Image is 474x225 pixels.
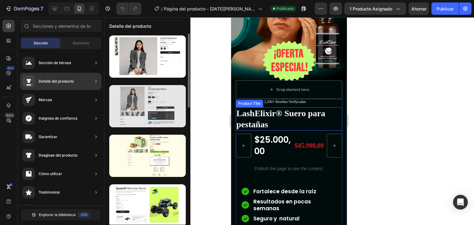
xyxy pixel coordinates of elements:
font: 450 [81,212,88,217]
font: 1 producto asignado [350,6,392,11]
font: Página del producto - [DATE][PERSON_NAME] 12:49:33 [164,6,255,18]
font: / [161,6,163,11]
div: Abrir Intercom Messenger [453,195,468,210]
font: Publicado [276,6,294,11]
font: Publicar [437,6,454,11]
font: Cómo utilizar [39,171,62,176]
button: Ahorrar [409,2,429,15]
font: Elemento [73,41,89,45]
iframe: Área de diseño [231,17,347,225]
input: Secciones y elementos de búsqueda [20,20,102,32]
font: Insignias de confianza [39,116,77,121]
button: 1 producto asignado [344,2,406,15]
font: Detalle del producto [39,79,74,84]
button: Explorar la biblioteca450 [21,209,100,220]
font: Garantizar [39,134,57,139]
button: Publicar [431,2,459,15]
font: Testimonios [39,190,60,194]
font: Sección [34,41,48,45]
button: 7 [2,2,46,15]
font: 7 [40,6,43,12]
font: 450 [7,66,14,70]
font: Marcas [39,97,52,102]
font: Sección de héroes [39,60,71,65]
font: Desglose del producto [39,153,77,157]
div: Deshacer/Rehacer [116,2,141,15]
font: Beta [6,113,13,117]
font: Ahorrar [411,6,426,11]
font: Explorar la biblioteca [39,212,76,217]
